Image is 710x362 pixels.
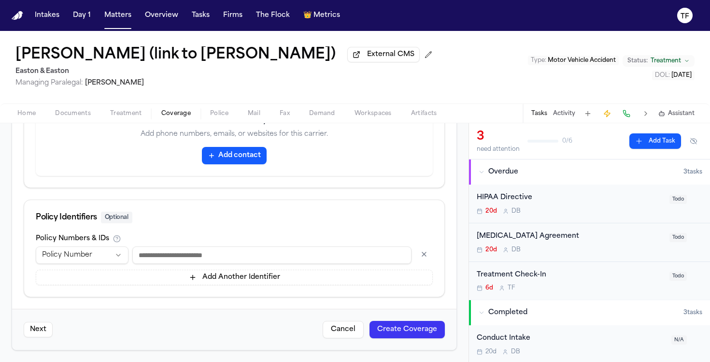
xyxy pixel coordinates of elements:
[47,130,421,139] p: Add phone numbers, emails, or websites for this carrier.
[202,147,267,164] button: Add contact
[531,110,547,117] button: Tasks
[280,110,290,117] span: Fax
[15,46,336,64] h1: [PERSON_NAME] (link to [PERSON_NAME])
[411,110,437,117] span: Artifacts
[511,348,520,356] span: D B
[15,66,436,77] h2: Easton & Easton
[562,137,572,145] span: 0 / 6
[655,72,670,78] span: DOL :
[369,321,445,338] button: Create Coverage
[110,110,142,117] span: Treatment
[627,57,648,65] span: Status:
[485,207,497,215] span: 20d
[469,185,710,223] div: Open task: HIPAA Directive
[508,284,515,292] span: T F
[210,110,228,117] span: Police
[367,50,414,59] span: External CMS
[531,58,546,63] span: Type :
[469,262,710,300] div: Open task: Treatment Check-In
[477,145,520,153] div: need attention
[55,110,91,117] span: Documents
[671,335,687,345] span: N/A
[36,212,433,223] div: Policy Identifiers
[548,58,616,63] span: Motor Vehicle Accident
[685,133,702,149] button: Hide completed tasks (⌘⇧H)
[36,270,433,285] button: Add Another Identifier
[248,110,260,117] span: Mail
[553,110,575,117] button: Activity
[668,110,695,117] span: Assistant
[477,270,664,281] div: Treatment Check-In
[15,79,83,87] span: Managing Paralegal:
[477,333,666,344] div: Conduct Intake
[485,348,497,356] span: 20d
[669,233,687,242] span: Todo
[161,110,191,117] span: Coverage
[299,7,344,24] button: crownMetrics
[658,110,695,117] button: Assistant
[323,321,364,338] button: Cancel
[511,246,521,254] span: D B
[669,272,687,281] span: Todo
[17,110,36,117] span: Home
[15,46,336,64] button: Edit matter name
[485,284,493,292] span: 6d
[252,7,294,24] button: The Flock
[620,107,633,120] button: Make a Call
[31,7,63,24] button: Intakes
[85,79,144,87] span: [PERSON_NAME]
[683,309,702,317] span: 3 task s
[683,168,702,176] span: 3 task s
[188,7,213,24] button: Tasks
[141,7,182,24] button: Overview
[477,231,664,242] div: [MEDICAL_DATA] Agreement
[477,192,664,203] div: HIPAA Directive
[469,159,710,185] button: Overdue3tasks
[355,110,392,117] span: Workspaces
[528,56,619,65] button: Edit Type: Motor Vehicle Accident
[36,235,109,242] label: Policy Numbers & IDs
[629,133,681,149] button: Add Task
[69,7,95,24] button: Day 1
[511,207,521,215] span: D B
[347,47,420,62] button: External CMS
[469,223,710,262] div: Open task: Retainer Agreement
[485,246,497,254] span: 20d
[309,110,335,117] span: Demand
[24,322,53,337] button: Next
[652,71,695,80] button: Edit DOL: 2025-06-20
[581,107,595,120] button: Add Task
[488,167,518,177] span: Overdue
[101,212,132,223] span: Optional
[100,7,135,24] button: Matters
[12,11,23,20] img: Finch Logo
[488,308,527,318] span: Completed
[651,57,681,65] span: Treatment
[600,107,614,120] button: Create Immediate Task
[219,7,246,24] button: Firms
[477,129,520,145] div: 3
[469,300,710,325] button: Completed3tasks
[669,195,687,204] span: Todo
[623,55,695,67] button: Change status from Treatment
[12,11,23,20] a: Home
[671,72,692,78] span: [DATE]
